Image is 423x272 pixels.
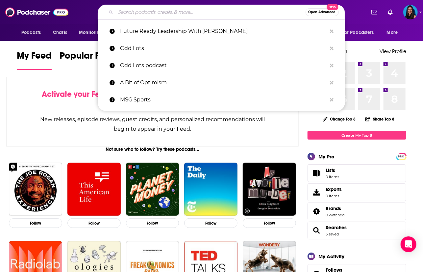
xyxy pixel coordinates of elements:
[326,205,341,211] span: Brands
[380,48,406,54] a: View Profile
[326,232,339,236] a: 3 saved
[98,40,345,57] a: Odd Lots
[326,175,339,179] span: 0 items
[17,50,52,70] a: My Feed
[308,222,406,239] span: Searches
[326,186,342,192] span: Exports
[326,205,344,211] a: Brands
[338,26,384,39] button: open menu
[98,74,345,91] a: A Bit of Optimism
[397,154,405,159] a: PRO
[60,50,115,65] span: Popular Feed
[120,74,327,91] p: A Bit of Optimism
[369,7,380,18] a: Show notifications dropdown
[387,28,398,37] span: More
[79,28,102,37] span: Monitoring
[67,218,121,228] button: Follow
[120,23,327,40] p: Future Ready Leadership With Jacob Morgan
[53,28,67,37] span: Charts
[74,26,111,39] button: open menu
[326,194,342,198] span: 0 items
[98,5,345,20] div: Search podcasts, credits, & more...
[39,115,265,134] div: New releases, episode reviews, guest credits, and personalized recommendations will begin to appe...
[310,207,323,216] a: Brands
[42,89,109,99] span: Activate your Feed
[184,218,237,228] button: Follow
[116,7,306,17] input: Search podcasts, credits, & more...
[327,4,338,10] span: New
[308,131,406,140] a: Create My Top 8
[310,226,323,235] a: Searches
[306,8,339,16] button: Open AdvancedNew
[342,28,374,37] span: For Podcasters
[120,40,327,57] p: Odd Lots
[49,26,71,39] a: Charts
[326,167,339,173] span: Lists
[5,6,68,18] img: Podchaser - Follow, Share and Rate Podcasts
[403,5,418,19] button: Show profile menu
[308,183,406,201] a: Exports
[318,153,335,160] div: My Pro
[310,169,323,178] span: Lists
[243,163,296,216] img: My Favorite Murder with Karen Kilgariff and Georgia Hardstark
[39,90,265,109] div: by following Podcasts, Creators, Lists, and other Users!
[401,236,416,252] div: Open Intercom Messenger
[309,11,336,14] span: Open Advanced
[308,164,406,182] a: Lists
[120,91,327,108] p: MSG Sports
[403,5,418,19] img: User Profile
[120,57,327,74] p: Odd Lots podcast
[318,253,344,259] div: My Activity
[382,26,406,39] button: open menu
[326,167,335,173] span: Lists
[9,218,62,228] button: Follow
[310,188,323,197] span: Exports
[326,213,344,217] a: 0 watched
[326,225,347,231] a: Searches
[184,163,237,216] img: The Daily
[243,218,296,228] button: Follow
[6,147,299,152] div: Not sure who to follow? Try these podcasts...
[403,5,418,19] span: Logged in as kateyquinn
[98,91,345,108] a: MSG Sports
[126,218,179,228] button: Follow
[17,50,52,65] span: My Feed
[21,28,41,37] span: Podcasts
[98,57,345,74] a: Odd Lots podcast
[308,203,406,220] span: Brands
[365,113,395,125] button: Share Top 8
[60,50,115,70] a: Popular Feed
[385,7,395,18] a: Show notifications dropdown
[9,163,62,216] img: The Joe Rogan Experience
[67,163,121,216] img: This American Life
[17,26,49,39] button: open menu
[126,163,179,216] img: Planet Money
[319,115,360,123] button: Change Top 8
[98,23,345,40] a: Future Ready Leadership With [PERSON_NAME]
